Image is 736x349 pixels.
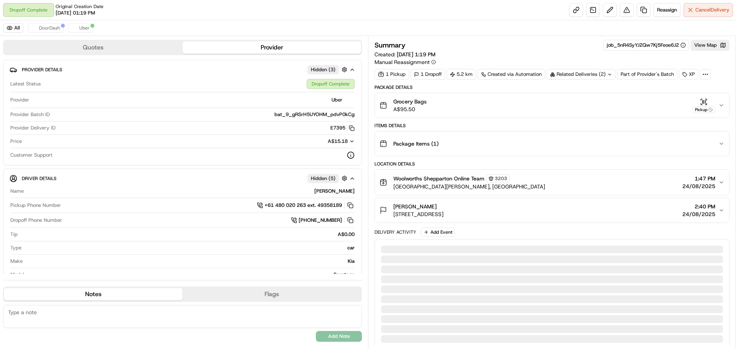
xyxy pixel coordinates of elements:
button: Reassign [654,3,680,17]
span: Reassign [657,7,677,13]
span: 24/08/2025 [682,210,715,218]
button: Pickup [692,98,715,113]
span: 2:40 PM [682,203,715,210]
span: Customer Support [10,152,53,159]
span: Woolworths Shepparton Online Team [393,175,485,182]
div: 1 Pickup [375,69,409,80]
span: Driver Details [22,175,56,182]
span: Hidden ( 3 ) [311,66,335,73]
span: Type [10,244,21,251]
span: +61 480 020 263 ext. 49358189 [264,202,342,209]
span: Package Items ( 1 ) [393,140,439,147]
div: car [25,244,355,251]
button: Provider [182,41,361,54]
span: Make [10,258,23,265]
span: [DATE] 1:19 PM [397,51,435,58]
button: Woolworths Shepparton Online Team3203[GEOGRAPHIC_DATA][PERSON_NAME], [GEOGRAPHIC_DATA]1:47 PM24/0... [375,170,729,195]
button: Package Items (1) [375,131,729,156]
button: View Map [691,40,729,51]
span: Cancel Delivery [695,7,729,13]
span: Name [10,188,24,195]
div: [PERSON_NAME] [27,188,355,195]
div: Package Details [375,84,729,90]
span: bat_9_gRSrH5UYOHM_pdvP0kCg [274,111,355,118]
button: Add Event [421,228,455,237]
span: Provider Details [22,67,62,73]
span: 24/08/2025 [682,182,715,190]
button: Driver DetailsHidden (5) [10,172,355,185]
div: Kia [26,258,355,265]
span: Created: [375,51,435,58]
div: Related Deliveries (2) [547,69,616,80]
button: All [3,23,23,33]
button: Manual Reassignment [375,58,436,66]
button: Uber [68,23,93,33]
button: Hidden (5) [307,174,349,183]
a: +61 480 020 263 ext. 49358189 [257,201,355,210]
button: Notes [4,288,182,300]
button: Provider DetailsHidden (3) [10,63,355,76]
span: Grocery Bags [393,98,427,105]
span: Provider Delivery ID [10,125,56,131]
div: XP [679,69,698,80]
span: Provider Batch ID [10,111,50,118]
button: E7395 [330,125,355,131]
span: 1:47 PM [682,175,715,182]
span: Hidden ( 5 ) [311,175,335,182]
div: 1 Dropoff [411,69,445,80]
button: DoorDash [28,23,64,33]
button: Flags [182,288,361,300]
span: Dropoff Phone Number [10,217,62,224]
button: Grocery BagsA$95.50Pickup [375,93,729,118]
button: CancelDelivery [683,3,733,17]
button: A$15.18 [287,138,355,145]
span: Manual Reassignment [375,58,430,66]
div: Delivery Activity [375,229,416,235]
div: Sportage [27,271,355,278]
span: Uber [79,25,90,31]
div: 5.2 km [447,69,476,80]
span: Tip [10,231,18,238]
span: [GEOGRAPHIC_DATA][PERSON_NAME], [GEOGRAPHIC_DATA] [393,183,545,190]
span: Model [10,271,24,278]
span: Provider [10,97,29,103]
div: Pickup [692,107,715,113]
h3: Summary [375,42,406,49]
span: A$95.50 [393,105,427,113]
span: Original Creation Date [56,3,103,10]
span: Pickup Phone Number [10,202,61,209]
span: [STREET_ADDRESS] [393,210,444,218]
span: [PERSON_NAME] [393,203,437,210]
div: Items Details [375,123,729,129]
div: A$0.00 [21,231,355,238]
span: A$15.18 [328,138,348,144]
button: Quotes [4,41,182,54]
span: [DATE] 01:19 PM [56,10,95,16]
button: [PERSON_NAME][STREET_ADDRESS]2:40 PM24/08/2025 [375,198,729,223]
div: Location Details [375,161,729,167]
span: Uber [332,97,342,103]
span: [PHONE_NUMBER] [299,217,342,224]
a: Created via Automation [478,69,545,80]
button: job_5nR4SyYJ2Qw7Kj5Feoe6J2 [607,42,686,49]
span: Price [10,138,22,145]
span: 3203 [495,175,507,182]
button: Hidden (3) [307,65,349,74]
span: Latest Status [10,80,41,87]
a: [PHONE_NUMBER] [291,216,355,224]
span: DoorDash [39,25,60,31]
